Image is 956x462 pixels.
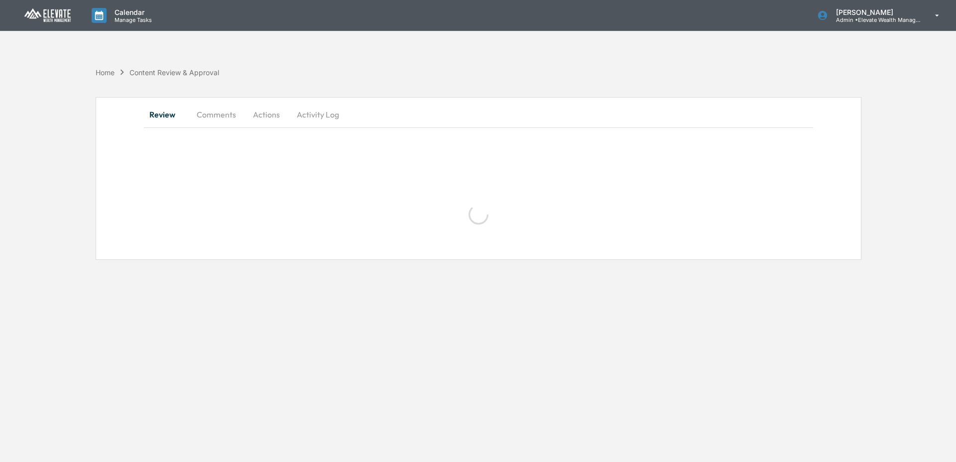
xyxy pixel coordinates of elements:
div: Home [96,68,115,77]
button: Comments [189,103,244,126]
div: Content Review & Approval [129,68,219,77]
button: Review [144,103,189,126]
button: Activity Log [289,103,347,126]
p: [PERSON_NAME] [828,8,921,16]
p: Admin • Elevate Wealth Management [828,16,921,23]
img: logo [24,8,72,23]
button: Actions [244,103,289,126]
p: Calendar [107,8,157,16]
div: secondary tabs example [144,103,813,126]
p: Manage Tasks [107,16,157,23]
